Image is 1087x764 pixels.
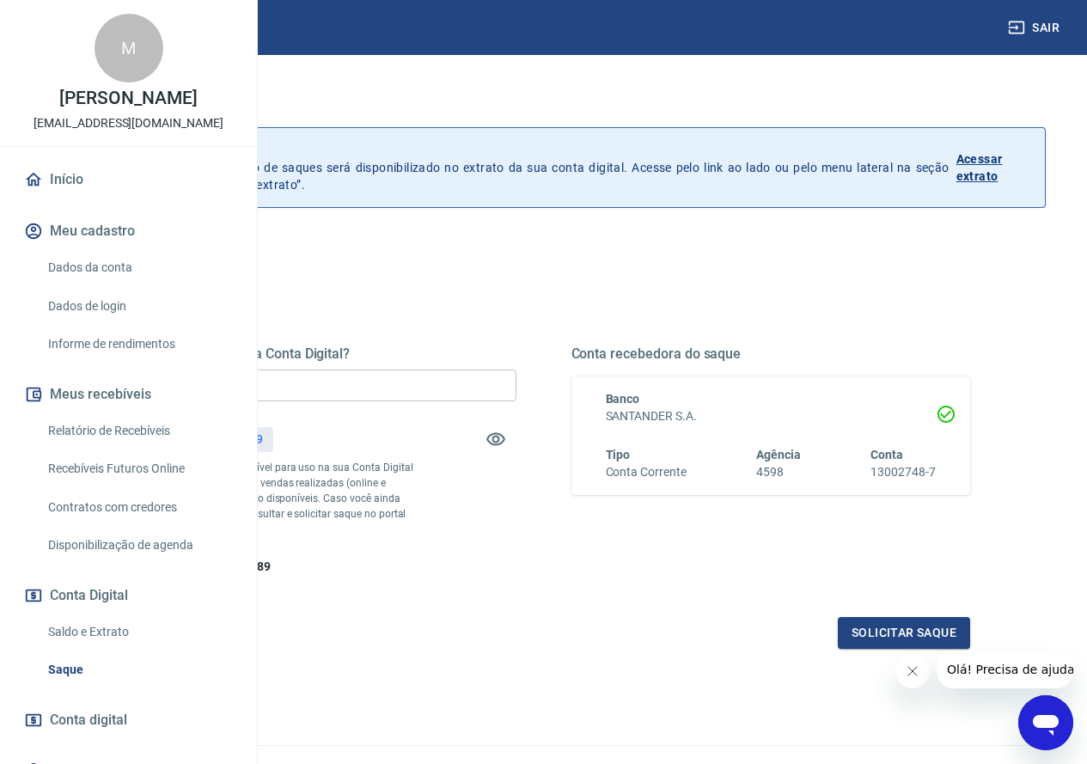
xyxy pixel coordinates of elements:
span: Conta digital [50,708,127,732]
a: Dados da conta [41,250,236,285]
button: Sair [1005,12,1066,44]
span: Agência [756,448,801,461]
p: [PERSON_NAME] [59,89,197,107]
h6: 13002748-7 [870,463,936,481]
button: Solicitar saque [838,617,970,649]
iframe: Fechar mensagem [895,654,930,688]
a: Início [21,161,236,199]
span: Olá! Precisa de ajuda? [10,12,144,26]
p: [EMAIL_ADDRESS][DOMAIN_NAME] [34,114,223,132]
a: Conta digital [21,701,236,739]
button: Conta Digital [21,577,236,614]
a: Dados de login [41,289,236,324]
a: Acessar extrato [956,142,1031,193]
iframe: Botão para abrir a janela de mensagens [1018,695,1073,750]
h6: 4598 [756,463,801,481]
a: Informe de rendimentos [41,327,236,362]
p: Histórico de saques [93,142,950,159]
a: Disponibilização de agenda [41,528,236,563]
button: Meus recebíveis [21,376,236,413]
div: M [95,14,163,83]
button: Meu cadastro [21,212,236,250]
a: Relatório de Recebíveis [41,413,236,449]
a: Contratos com credores [41,490,236,525]
h5: Quanto deseja sacar da Conta Digital? [117,345,516,363]
h5: Conta recebedora do saque [571,345,971,363]
h6: SANTANDER S.A. [606,407,937,425]
a: Saque [41,652,236,688]
p: Acessar extrato [956,150,1031,185]
span: R$ 211,89 [217,559,271,573]
iframe: Mensagem da empresa [937,651,1073,688]
p: R$ 211,89 [209,431,263,449]
a: Recebíveis Futuros Online [41,451,236,486]
span: Conta [870,448,903,461]
h6: Conta Corrente [606,463,687,481]
span: Tipo [606,448,631,461]
a: Saldo e Extrato [41,614,236,650]
p: A partir de agora, o histórico de saques será disponibilizado no extrato da sua conta digital. Ac... [93,142,950,193]
p: *Corresponde ao saldo disponível para uso na sua Conta Digital Vindi. Incluindo os valores das ve... [117,460,416,537]
span: Banco [606,392,640,406]
h3: Saque [41,89,1046,113]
